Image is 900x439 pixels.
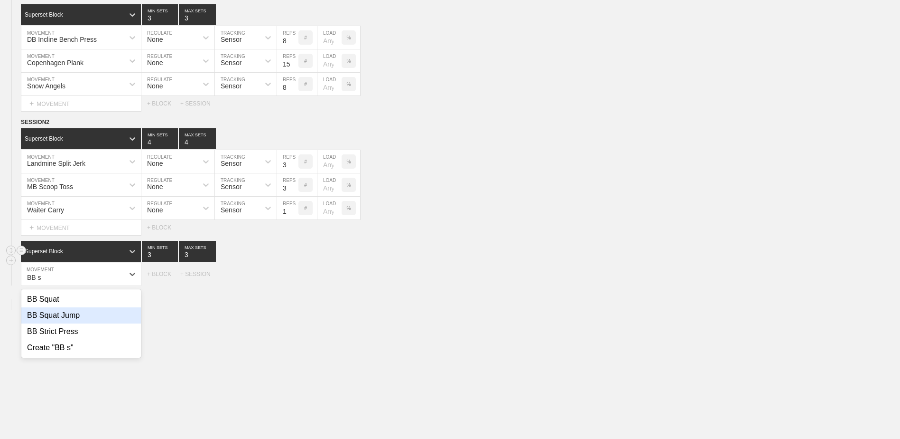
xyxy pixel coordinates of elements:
p: % [347,82,351,87]
input: Any [317,150,342,173]
div: BB Squat Jump [21,307,141,324]
input: Any [317,73,342,95]
div: + BLOCK [147,224,180,231]
input: Any [317,49,342,72]
div: Sensor [221,206,241,214]
p: % [347,182,351,188]
input: None [179,128,216,149]
p: % [347,58,351,64]
p: # [304,159,307,164]
div: Landmine Split Jerk [27,160,85,167]
div: Sensor [221,59,241,67]
p: % [347,206,351,211]
div: DB Incline Bench Press [27,36,97,43]
input: Any [317,173,342,196]
div: + BLOCK [147,271,180,277]
div: Sensor [221,82,241,90]
div: None [147,59,163,67]
p: % [347,35,351,40]
p: # [304,35,307,40]
div: + SESSION [180,271,218,277]
span: + [29,223,34,231]
div: Superset Block [25,135,63,142]
iframe: Chat Widget [853,393,900,439]
div: BB Strict Press [21,324,141,340]
span: SESSION 2 [21,119,49,125]
div: None [147,82,163,90]
div: + BLOCK [147,100,180,107]
div: Create "BB s" [21,340,141,356]
div: Superset Block [25,248,63,255]
p: # [304,58,307,64]
p: # [304,206,307,211]
div: None [147,160,163,167]
div: Sensor [221,183,241,191]
div: MOVEMENT [21,96,141,112]
div: Sensor [221,36,241,43]
div: BB Squat [21,291,141,307]
div: None [147,183,163,191]
div: Sensor [221,160,241,167]
span: + [29,99,34,107]
div: Copenhagen Plank [27,59,84,67]
p: % [347,159,351,164]
input: None [179,4,216,25]
div: WEEK 6 [21,299,65,310]
div: None [147,36,163,43]
div: Waiter Carry [27,206,64,214]
div: MB Scoop Toss [27,183,73,191]
div: Snow Angels [27,82,65,90]
input: Any [317,26,342,49]
span: + [21,301,25,309]
div: MOVEMENT [21,220,141,236]
input: None [179,241,216,262]
p: # [304,182,307,188]
p: # [304,82,307,87]
input: Any [317,197,342,219]
div: None [147,206,163,214]
div: + SESSION [180,100,218,107]
div: Superset Block [25,11,63,18]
